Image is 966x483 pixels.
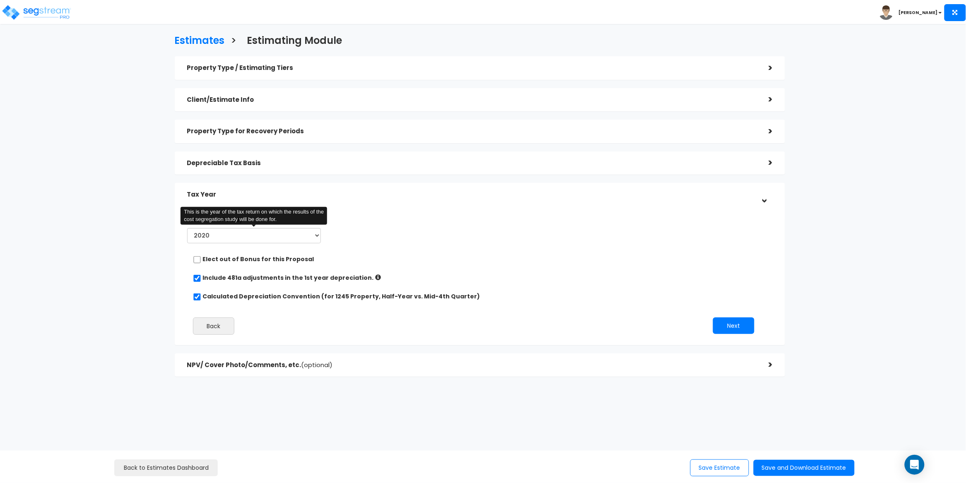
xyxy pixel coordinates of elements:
[187,362,756,369] h5: NPV/ Cover Photo/Comments, etc.
[756,62,773,74] div: >
[187,65,756,72] h5: Property Type / Estimating Tiers
[187,160,756,167] h5: Depreciable Tax Basis
[114,459,218,476] a: Back to Estimates Dashboard
[247,35,342,48] h3: Estimating Module
[690,459,749,476] button: Save Estimate
[203,274,374,282] label: Include 481a adjustments in the 1st year depreciation.
[187,191,756,198] h5: Tax Year
[713,317,754,334] button: Next
[169,27,225,52] a: Estimates
[758,187,771,203] div: >
[899,10,938,16] b: [PERSON_NAME]
[181,207,327,225] div: This is the year of the tax return on which the results of the cost segregation study will be don...
[756,358,773,371] div: >
[175,35,225,48] h3: Estimates
[301,360,333,369] span: (optional)
[187,128,756,135] h5: Property Type for Recovery Periods
[376,274,381,280] i: If checked: Increased depreciation = Aggregated Post-Study (up to Tax Year) – Prior Accumulated D...
[756,156,773,169] div: >
[203,255,314,263] label: Elect out of Bonus for this Proposal
[1,4,72,21] img: logo_pro_r.png
[754,460,855,476] button: Save and Download Estimate
[241,27,342,52] a: Estimating Module
[193,317,234,335] button: Back
[756,93,773,106] div: >
[879,5,894,20] img: avatar.png
[187,96,756,103] h5: Client/Estimate Info
[756,125,773,138] div: >
[203,292,480,300] label: Calculated Depreciation Convention (for 1245 Property, Half-Year vs. Mid-4th Quarter)
[905,455,925,475] div: Open Intercom Messenger
[231,35,237,48] h3: >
